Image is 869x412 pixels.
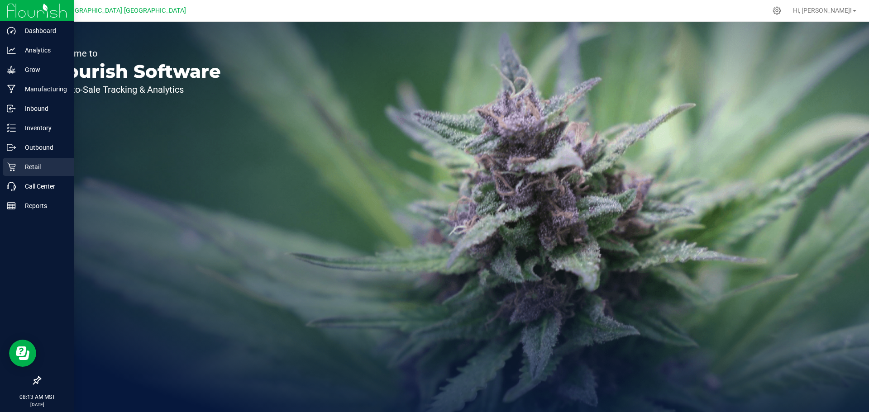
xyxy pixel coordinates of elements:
p: Inbound [16,103,70,114]
span: Hi, [PERSON_NAME]! [793,7,852,14]
p: Reports [16,200,70,211]
inline-svg: Analytics [7,46,16,55]
span: [US_STATE][GEOGRAPHIC_DATA] [GEOGRAPHIC_DATA] [26,7,186,14]
p: Inventory [16,123,70,133]
inline-svg: Call Center [7,182,16,191]
p: Call Center [16,181,70,192]
p: Flourish Software [49,62,221,81]
inline-svg: Reports [7,201,16,210]
inline-svg: Inventory [7,123,16,133]
p: Dashboard [16,25,70,36]
inline-svg: Grow [7,65,16,74]
p: Grow [16,64,70,75]
p: 08:13 AM MST [4,393,70,401]
p: Retail [16,161,70,172]
p: Welcome to [49,49,221,58]
inline-svg: Outbound [7,143,16,152]
p: Manufacturing [16,84,70,95]
inline-svg: Retail [7,162,16,171]
div: Manage settings [771,6,783,15]
iframe: Resource center [9,340,36,367]
inline-svg: Dashboard [7,26,16,35]
p: Analytics [16,45,70,56]
inline-svg: Inbound [7,104,16,113]
p: [DATE] [4,401,70,408]
p: Outbound [16,142,70,153]
inline-svg: Manufacturing [7,85,16,94]
p: Seed-to-Sale Tracking & Analytics [49,85,221,94]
